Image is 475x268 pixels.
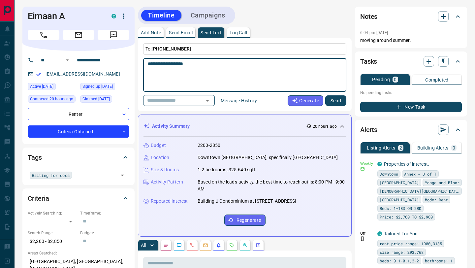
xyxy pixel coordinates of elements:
[198,142,220,149] p: 2200-2850
[28,230,77,236] p: Search Range:
[28,125,129,138] div: Criteria Obtained
[380,257,419,264] span: beds: 0.1-0.1,2-2
[399,146,402,150] p: 2
[380,171,398,177] span: Downtown
[198,198,297,205] p: Building U Condominium at [STREET_ADDRESS]
[417,146,449,150] p: Building Alerts
[380,249,424,255] span: size range: 293,768
[28,190,129,206] div: Criteria
[28,250,129,256] p: Areas Searched:
[425,179,459,186] span: Yonge and Bloor
[380,196,419,203] span: [GEOGRAPHIC_DATA]
[28,152,42,163] h2: Tags
[111,14,116,18] div: condos.ca
[28,193,49,204] h2: Criteria
[151,46,191,51] span: [PHONE_NUMBER]
[372,77,390,82] p: Pending
[46,71,120,77] a: [EMAIL_ADDRESS][DOMAIN_NAME]
[367,146,396,150] p: Listing Alerts
[28,210,77,216] p: Actively Searching:
[141,243,146,248] p: All
[36,72,41,77] svg: Email Verified
[313,123,337,129] p: 20 hours ago
[360,167,365,171] svg: Email
[360,11,377,22] h2: Notes
[425,257,453,264] span: bathrooms: 1
[377,162,382,166] div: condos.ca
[63,30,94,40] span: Email
[141,30,161,35] p: Add Note
[151,198,188,205] p: Repeated Interest
[28,83,77,92] div: Mon Aug 18 2025
[30,96,73,102] span: Contacted 20 hours ago
[151,142,166,149] p: Budget
[394,77,396,82] p: 0
[169,30,193,35] p: Send Email
[151,154,169,161] p: Location
[217,95,261,106] button: Message History
[325,95,346,106] button: Send
[82,83,113,90] span: Signed up [DATE]
[288,95,323,106] button: Generate
[360,230,373,236] p: Off
[28,95,77,105] div: Mon Aug 18 2025
[152,123,190,130] p: Activity Summary
[380,205,421,212] span: Beds: 1+1BD OR 2BD
[98,30,129,40] span: Message
[360,88,462,98] p: No pending tasks
[80,95,129,105] div: Mon Feb 26 2024
[242,243,248,248] svg: Opportunities
[80,83,129,92] div: Sun Feb 25 2024
[28,150,129,165] div: Tags
[184,10,232,21] button: Campaigns
[216,243,221,248] svg: Listing Alerts
[453,146,455,150] p: 0
[198,179,346,192] p: Based on the lead's activity, the best time to reach out is: 8:00 PM - 9:00 AM
[163,243,169,248] svg: Notes
[380,214,433,220] span: Price: $2,700 TO $2,900
[28,108,129,120] div: Renter
[384,231,418,236] a: Tailored For You
[360,122,462,138] div: Alerts
[404,171,436,177] span: Annex - U of T
[380,188,459,194] span: [DEMOGRAPHIC_DATA][GEOGRAPHIC_DATA]
[190,243,195,248] svg: Calls
[203,243,208,248] svg: Emails
[384,161,429,167] a: Properties of interest.
[201,30,222,35] p: Send Text
[380,240,442,247] span: rent price range: 1980,3135
[360,161,373,167] p: Weekly
[28,30,59,40] span: Call
[80,230,129,236] p: Budget:
[360,53,462,69] div: Tasks
[80,210,129,216] p: Timeframe:
[32,172,70,179] span: Waiting for docs
[360,9,462,24] div: Notes
[203,96,212,105] button: Open
[143,43,346,55] p: To:
[198,154,338,161] p: Downtown [GEOGRAPHIC_DATA], specifically [GEOGRAPHIC_DATA]
[425,196,448,203] span: Mode: Rent
[151,166,179,173] p: Size & Rooms
[377,231,382,236] div: condos.ca
[425,78,449,82] p: Completed
[63,56,71,64] button: Open
[198,166,255,173] p: 1-2 bedrooms, 325-640 sqft
[30,83,53,90] span: Active [DATE]
[360,124,377,135] h2: Alerts
[360,236,365,241] svg: Push Notification Only
[380,179,419,186] span: [GEOGRAPHIC_DATA]
[229,243,235,248] svg: Requests
[28,11,102,21] h1: Eimaan A
[143,120,346,132] div: Activity Summary20 hours ago
[28,236,77,247] p: $2,200 - $2,850
[176,243,182,248] svg: Lead Browsing Activity
[360,56,377,67] h2: Tasks
[360,37,462,44] p: moving around summer.
[118,171,127,180] button: Open
[151,179,183,185] p: Activity Pattern
[82,96,110,102] span: Claimed [DATE]
[141,10,181,21] button: Timeline
[360,30,388,35] p: 6:04 pm [DATE]
[230,30,247,35] p: Log Call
